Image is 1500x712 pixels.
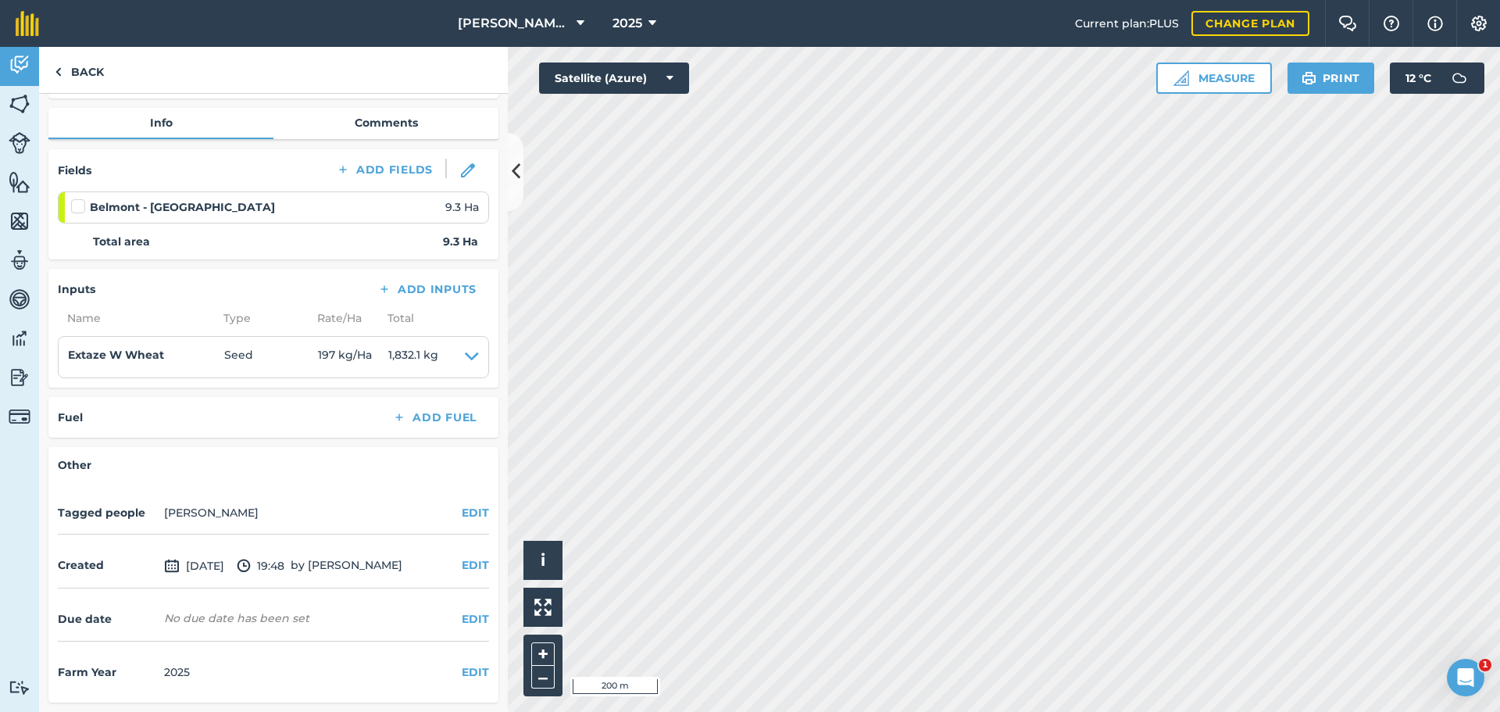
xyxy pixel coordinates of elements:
[380,406,489,428] button: Add Fuel
[90,199,275,216] strong: Belmont - [GEOGRAPHIC_DATA]
[9,92,30,116] img: svg+xml;base64,PHN2ZyB4bWxucz0iaHR0cDovL3d3dy53My5vcmcvMjAwMC9zdmciIHdpZHRoPSI1NiIgaGVpZ2h0PSI2MC...
[9,406,30,428] img: svg+xml;base64,PD94bWwgdmVyc2lvbj0iMS4wIiBlbmNvZGluZz0idXRmLTgiPz4KPCEtLSBHZW5lcmF0b3I6IEFkb2JlIE...
[9,249,30,272] img: svg+xml;base64,PD94bWwgdmVyc2lvbj0iMS4wIiBlbmNvZGluZz0idXRmLTgiPz4KPCEtLSBHZW5lcmF0b3I6IEFkb2JlIE...
[58,281,95,298] h4: Inputs
[531,666,555,689] button: –
[39,47,120,93] a: Back
[224,346,318,368] span: Seed
[1405,63,1431,94] span: 12 ° C
[9,288,30,311] img: svg+xml;base64,PD94bWwgdmVyc2lvbj0iMS4wIiBlbmNvZGluZz0idXRmLTgiPz4KPCEtLSBHZW5lcmF0b3I6IEFkb2JlIE...
[58,162,91,179] h4: Fields
[1390,63,1484,94] button: 12 °C
[9,209,30,233] img: svg+xml;base64,PHN2ZyB4bWxucz0iaHR0cDovL3d3dy53My5vcmcvMjAwMC9zdmciIHdpZHRoPSI1NiIgaGVpZ2h0PSI2MC...
[58,556,158,574] h4: Created
[1427,14,1443,33] img: svg+xml;base64,PHN2ZyB4bWxucz0iaHR0cDovL3d3dy53My5vcmcvMjAwMC9zdmciIHdpZHRoPSIxNyIgaGVpZ2h0PSIxNy...
[164,664,190,681] div: 2025
[1444,63,1475,94] img: svg+xml;base64,PD94bWwgdmVyc2lvbj0iMS4wIiBlbmNvZGluZz0idXRmLTgiPz4KPCEtLSBHZW5lcmF0b3I6IEFkb2JlIE...
[1075,15,1179,32] span: Current plan : PLUS
[1447,659,1484,696] iframe: Intercom live chat
[164,556,180,575] img: svg+xml;base64,PD94bWwgdmVyc2lvbj0iMS4wIiBlbmNvZGluZz0idXRmLTgiPz4KPCEtLSBHZW5lcmF0b3I6IEFkb2JlIE...
[462,610,489,628] button: EDIT
[365,278,489,300] button: Add Inputs
[164,504,259,521] li: [PERSON_NAME]
[9,366,30,389] img: svg+xml;base64,PD94bWwgdmVyc2lvbj0iMS4wIiBlbmNvZGluZz0idXRmLTgiPz4KPCEtLSBHZW5lcmF0b3I6IEFkb2JlIE...
[9,132,30,154] img: svg+xml;base64,PD94bWwgdmVyc2lvbj0iMS4wIiBlbmNvZGluZz0idXRmLTgiPz4KPCEtLSBHZW5lcmF0b3I6IEFkb2JlIE...
[58,504,158,521] h4: Tagged people
[308,309,378,327] span: Rate/ Ha
[58,610,158,628] h4: Due date
[58,409,83,426] h4: Fuel
[68,346,479,368] summary: Extaze W WheatSeed197 kg/Ha1,832.1 kg
[214,309,308,327] span: Type
[237,556,284,575] span: 19:48
[462,504,489,521] button: EDIT
[458,14,570,33] span: [PERSON_NAME] Contracting
[539,63,689,94] button: Satellite (Azure)
[237,556,251,575] img: svg+xml;base64,PD94bWwgdmVyc2lvbj0iMS4wIiBlbmNvZGluZz0idXRmLTgiPz4KPCEtLSBHZW5lcmF0b3I6IEFkb2JlIE...
[461,163,475,177] img: svg+xml;base64,PHN2ZyB3aWR0aD0iMTgiIGhlaWdodD0iMTgiIHZpZXdCb3g9IjAgMCAxOCAxOCIgZmlsbD0ibm9uZSIgeG...
[1338,16,1357,31] img: Two speech bubbles overlapping with the left bubble in the forefront
[1156,63,1272,94] button: Measure
[462,664,489,681] button: EDIT
[523,541,562,580] button: i
[378,309,414,327] span: Total
[273,108,498,138] a: Comments
[1479,659,1491,671] span: 1
[9,170,30,194] img: svg+xml;base64,PHN2ZyB4bWxucz0iaHR0cDovL3d3dy53My5vcmcvMjAwMC9zdmciIHdpZHRoPSI1NiIgaGVpZ2h0PSI2MC...
[531,642,555,666] button: +
[68,346,224,363] h4: Extaze W Wheat
[9,680,30,695] img: svg+xml;base64,PD94bWwgdmVyc2lvbj0iMS4wIiBlbmNvZGluZz0idXRmLTgiPz4KPCEtLSBHZW5lcmF0b3I6IEFkb2JlIE...
[58,544,489,589] div: by [PERSON_NAME]
[1382,16,1401,31] img: A question mark icon
[1302,69,1316,88] img: svg+xml;base64,PHN2ZyB4bWxucz0iaHR0cDovL3d3dy53My5vcmcvMjAwMC9zdmciIHdpZHRoPSIxOSIgaGVpZ2h0PSIyNC...
[16,11,39,36] img: fieldmargin Logo
[164,610,309,626] div: No due date has been set
[462,556,489,574] button: EDIT
[48,108,273,138] a: Info
[445,199,479,216] span: 9.3 Ha
[541,550,545,570] span: i
[58,456,489,474] h4: Other
[612,14,642,33] span: 2025
[534,599,552,616] img: Four arrows, one pointing top left, one top right, one bottom right and the last bottom left
[9,53,30,77] img: svg+xml;base64,PD94bWwgdmVyc2lvbj0iMS4wIiBlbmNvZGluZz0idXRmLTgiPz4KPCEtLSBHZW5lcmF0b3I6IEFkb2JlIE...
[443,233,478,250] strong: 9.3 Ha
[58,664,158,681] h4: Farm Year
[388,346,438,368] span: 1,832.1 kg
[323,159,445,181] button: Add Fields
[58,309,214,327] span: Name
[164,556,224,575] span: [DATE]
[55,63,62,81] img: svg+xml;base64,PHN2ZyB4bWxucz0iaHR0cDovL3d3dy53My5vcmcvMjAwMC9zdmciIHdpZHRoPSI5IiBoZWlnaHQ9IjI0Ii...
[318,346,388,368] span: 197 kg / Ha
[9,327,30,350] img: svg+xml;base64,PD94bWwgdmVyc2lvbj0iMS4wIiBlbmNvZGluZz0idXRmLTgiPz4KPCEtLSBHZW5lcmF0b3I6IEFkb2JlIE...
[93,233,150,250] strong: Total area
[1287,63,1375,94] button: Print
[1173,70,1189,86] img: Ruler icon
[1191,11,1309,36] a: Change plan
[1470,16,1488,31] img: A cog icon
